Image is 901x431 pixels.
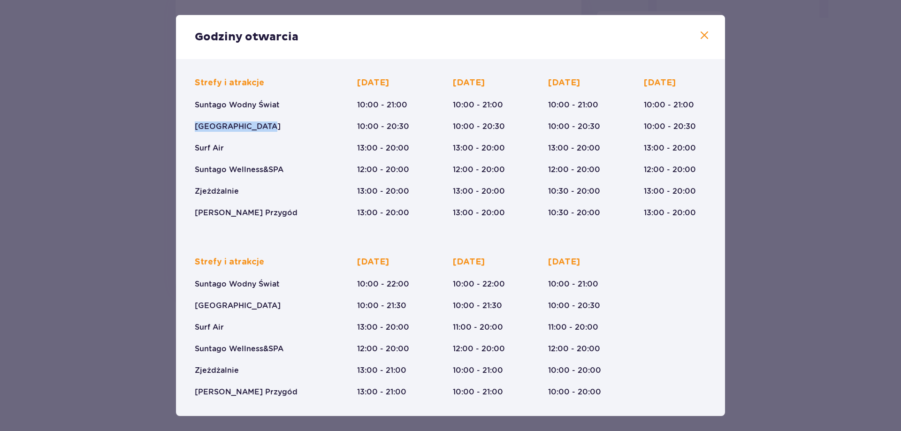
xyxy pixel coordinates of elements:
[195,100,280,110] p: Suntago Wodny Świat
[644,143,696,153] p: 13:00 - 20:00
[453,77,485,89] p: [DATE]
[357,208,409,218] p: 13:00 - 20:00
[357,387,406,397] p: 13:00 - 21:00
[453,257,485,268] p: [DATE]
[357,301,406,311] p: 10:00 - 21:30
[453,186,505,197] p: 13:00 - 20:00
[195,301,281,311] p: [GEOGRAPHIC_DATA]
[548,165,600,175] p: 12:00 - 20:00
[453,165,505,175] p: 12:00 - 20:00
[548,186,600,197] p: 10:30 - 20:00
[548,344,600,354] p: 12:00 - 20:00
[357,279,409,289] p: 10:00 - 22:00
[644,208,696,218] p: 13:00 - 20:00
[453,208,505,218] p: 13:00 - 20:00
[548,301,600,311] p: 10:00 - 20:30
[195,186,239,197] p: Zjeżdżalnie
[453,143,505,153] p: 13:00 - 20:00
[357,365,406,376] p: 13:00 - 21:00
[644,100,694,110] p: 10:00 - 21:00
[453,100,503,110] p: 10:00 - 21:00
[357,165,409,175] p: 12:00 - 20:00
[195,322,224,333] p: Surf Air
[357,77,389,89] p: [DATE]
[548,208,600,218] p: 10:30 - 20:00
[195,365,239,376] p: Zjeżdżalnie
[195,257,264,268] p: Strefy i atrakcje
[195,121,281,132] p: [GEOGRAPHIC_DATA]
[195,165,283,175] p: Suntago Wellness&SPA
[644,186,696,197] p: 13:00 - 20:00
[453,121,505,132] p: 10:00 - 20:30
[357,322,409,333] p: 13:00 - 20:00
[195,30,298,44] p: Godziny otwarcia
[357,100,407,110] p: 10:00 - 21:00
[357,121,409,132] p: 10:00 - 20:30
[644,77,676,89] p: [DATE]
[195,344,283,354] p: Suntago Wellness&SPA
[453,387,503,397] p: 10:00 - 21:00
[357,186,409,197] p: 13:00 - 20:00
[644,121,696,132] p: 10:00 - 20:30
[195,279,280,289] p: Suntago Wodny Świat
[548,322,598,333] p: 11:00 - 20:00
[548,257,580,268] p: [DATE]
[357,257,389,268] p: [DATE]
[357,344,409,354] p: 12:00 - 20:00
[195,387,298,397] p: [PERSON_NAME] Przygód
[548,77,580,89] p: [DATE]
[195,208,298,218] p: [PERSON_NAME] Przygód
[548,121,600,132] p: 10:00 - 20:30
[548,279,598,289] p: 10:00 - 21:00
[644,165,696,175] p: 12:00 - 20:00
[548,365,601,376] p: 10:00 - 20:00
[453,344,505,354] p: 12:00 - 20:00
[195,77,264,89] p: Strefy i atrakcje
[548,143,600,153] p: 13:00 - 20:00
[548,100,598,110] p: 10:00 - 21:00
[548,387,601,397] p: 10:00 - 20:00
[453,279,505,289] p: 10:00 - 22:00
[453,322,503,333] p: 11:00 - 20:00
[453,301,502,311] p: 10:00 - 21:30
[453,365,503,376] p: 10:00 - 21:00
[357,143,409,153] p: 13:00 - 20:00
[195,143,224,153] p: Surf Air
